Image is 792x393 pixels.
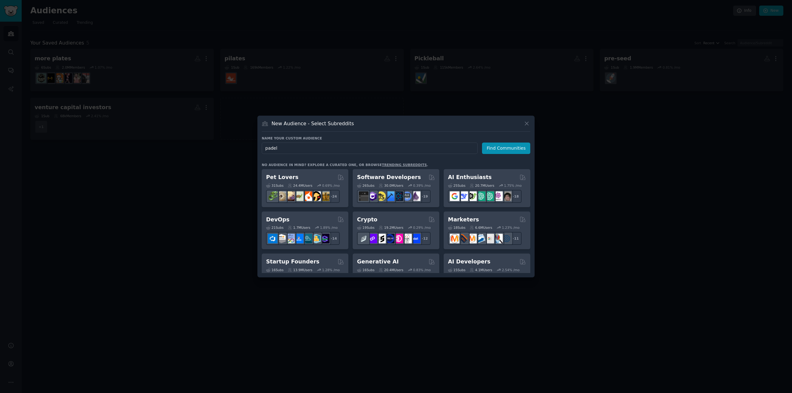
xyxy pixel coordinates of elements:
[357,216,377,224] h2: Crypto
[262,136,530,140] h3: Name your custom audience
[509,190,522,203] div: + 18
[413,225,431,230] div: 0.29 % /mo
[322,183,340,188] div: 0.69 % /mo
[266,225,283,230] div: 21 Sub s
[448,258,490,266] h2: AI Developers
[394,191,403,201] img: reactnative
[266,183,283,188] div: 31 Sub s
[277,234,286,243] img: AWS_Certified_Experts
[262,163,428,167] div: No audience in mind? Explore a curated one, or browse .
[268,191,278,201] img: herpetology
[262,143,478,154] input: Pick a short name, like "Digital Marketers" or "Movie-Goers"
[382,163,427,167] a: trending subreddits
[411,191,420,201] img: elixir
[467,234,477,243] img: AskMarketing
[413,183,431,188] div: 0.39 % /mo
[402,234,412,243] img: CryptoNews
[467,191,477,201] img: AItoolsCatalog
[502,268,520,272] div: 2.54 % /mo
[413,268,431,272] div: 0.83 % /mo
[504,183,522,188] div: 1.75 % /mo
[470,268,492,272] div: 4.1M Users
[493,191,503,201] img: OpenAIDev
[502,234,511,243] img: OnlineMarketing
[357,268,374,272] div: 16 Sub s
[418,232,431,245] div: + 12
[493,234,503,243] img: MarketingResearch
[357,258,399,266] h2: Generative AI
[288,225,310,230] div: 1.7M Users
[368,234,377,243] img: 0xPolygon
[266,216,290,224] h2: DevOps
[470,183,494,188] div: 20.7M Users
[502,191,511,201] img: ArtificalIntelligence
[357,225,374,230] div: 19 Sub s
[450,191,459,201] img: GoogleGeminiAI
[379,183,403,188] div: 30.0M Users
[379,268,403,272] div: 20.4M Users
[394,234,403,243] img: defiblockchain
[285,234,295,243] img: Docker_DevOps
[359,191,368,201] img: software
[484,191,494,201] img: chatgpt_prompts_
[311,234,321,243] img: aws_cdk
[266,268,283,272] div: 16 Sub s
[357,183,374,188] div: 26 Sub s
[470,225,492,230] div: 6.6M Users
[288,268,312,272] div: 13.9M Users
[484,234,494,243] img: googleads
[303,234,312,243] img: platformengineering
[448,225,465,230] div: 18 Sub s
[385,191,394,201] img: iOSProgramming
[376,234,386,243] img: ethstaker
[448,216,479,224] h2: Marketers
[327,190,340,203] div: + 24
[277,191,286,201] img: ballpython
[272,120,354,127] h3: New Audience - Select Subreddits
[448,268,465,272] div: 15 Sub s
[294,234,303,243] img: DevOpsLinks
[385,234,394,243] img: web3
[368,191,377,201] img: csharp
[458,191,468,201] img: DeepSeek
[322,268,340,272] div: 1.28 % /mo
[450,234,459,243] img: content_marketing
[327,232,340,245] div: + 14
[320,191,329,201] img: dogbreed
[411,234,420,243] img: defi_
[402,191,412,201] img: AskComputerScience
[359,234,368,243] img: ethfinance
[357,173,421,181] h2: Software Developers
[418,190,431,203] div: + 19
[476,191,485,201] img: chatgpt_promptDesign
[476,234,485,243] img: Emailmarketing
[458,234,468,243] img: bigseo
[320,225,338,230] div: 1.89 % /mo
[303,191,312,201] img: cockatiel
[266,258,319,266] h2: Startup Founders
[376,191,386,201] img: learnjavascript
[311,191,321,201] img: PetAdvice
[502,225,520,230] div: 1.23 % /mo
[285,191,295,201] img: leopardgeckos
[288,183,312,188] div: 24.4M Users
[320,234,329,243] img: PlatformEngineers
[379,225,403,230] div: 19.2M Users
[482,143,530,154] button: Find Communities
[266,173,299,181] h2: Pet Lovers
[509,232,522,245] div: + 11
[268,234,278,243] img: azuredevops
[294,191,303,201] img: turtle
[448,173,492,181] h2: AI Enthusiasts
[448,183,465,188] div: 25 Sub s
